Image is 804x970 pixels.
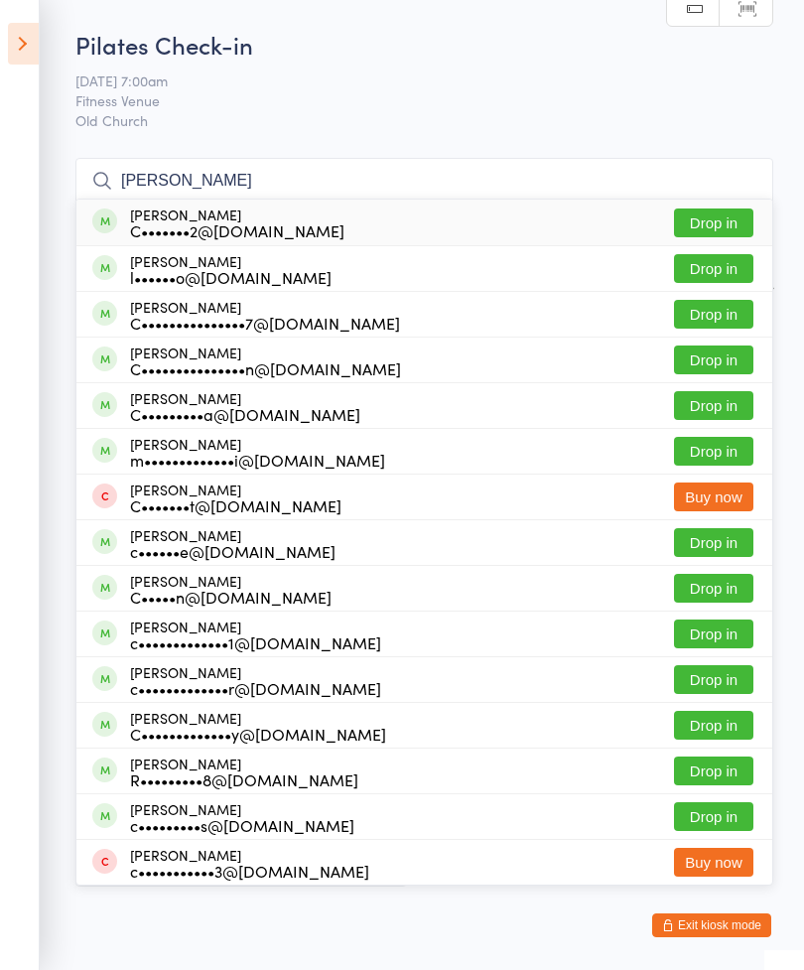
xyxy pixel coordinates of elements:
div: C•••••••••••••y@[DOMAIN_NAME] [130,726,386,742]
div: [PERSON_NAME] [130,345,401,376]
div: c••••••e@[DOMAIN_NAME] [130,543,335,559]
span: Fitness Venue [75,90,742,110]
div: [PERSON_NAME] [130,482,341,513]
button: Drop in [674,574,753,603]
div: C•••••••••••••••n@[DOMAIN_NAME] [130,360,401,376]
div: [PERSON_NAME] [130,664,381,696]
button: Drop in [674,208,753,237]
div: C•••••••••a@[DOMAIN_NAME] [130,406,360,422]
button: Drop in [674,620,753,648]
div: [PERSON_NAME] [130,207,344,238]
div: [PERSON_NAME] [130,573,332,605]
button: Drop in [674,391,753,420]
button: Drop in [674,300,753,329]
button: Exit kiosk mode [652,913,771,937]
span: Old Church [75,110,773,130]
button: Drop in [674,254,753,283]
button: Drop in [674,346,753,374]
div: c•••••••••••••1@[DOMAIN_NAME] [130,634,381,650]
div: [PERSON_NAME] [130,299,400,331]
div: [PERSON_NAME] [130,527,335,559]
div: c•••••••••s@[DOMAIN_NAME] [130,817,354,833]
span: [DATE] 7:00am [75,70,742,90]
div: [PERSON_NAME] [130,756,358,787]
div: [PERSON_NAME] [130,801,354,833]
input: Search [75,158,773,204]
button: Drop in [674,757,753,785]
button: Drop in [674,437,753,466]
div: R•••••••••8@[DOMAIN_NAME] [130,771,358,787]
div: [PERSON_NAME] [130,390,360,422]
div: [PERSON_NAME] [130,847,369,879]
div: m•••••••••••••i@[DOMAIN_NAME] [130,452,385,468]
div: l••••••o@[DOMAIN_NAME] [130,269,332,285]
div: C•••••••••••••••7@[DOMAIN_NAME] [130,315,400,331]
h2: Pilates Check-in [75,28,773,61]
button: Buy now [674,848,753,877]
div: c•••••••••••3@[DOMAIN_NAME] [130,863,369,879]
div: C•••••••t@[DOMAIN_NAME] [130,497,341,513]
button: Drop in [674,665,753,694]
button: Buy now [674,483,753,511]
button: Drop in [674,711,753,740]
div: c•••••••••••••r@[DOMAIN_NAME] [130,680,381,696]
div: [PERSON_NAME] [130,619,381,650]
div: [PERSON_NAME] [130,436,385,468]
div: C•••••n@[DOMAIN_NAME] [130,589,332,605]
div: C•••••••2@[DOMAIN_NAME] [130,222,344,238]
div: [PERSON_NAME] [130,710,386,742]
button: Drop in [674,802,753,831]
button: Drop in [674,528,753,557]
div: [PERSON_NAME] [130,253,332,285]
